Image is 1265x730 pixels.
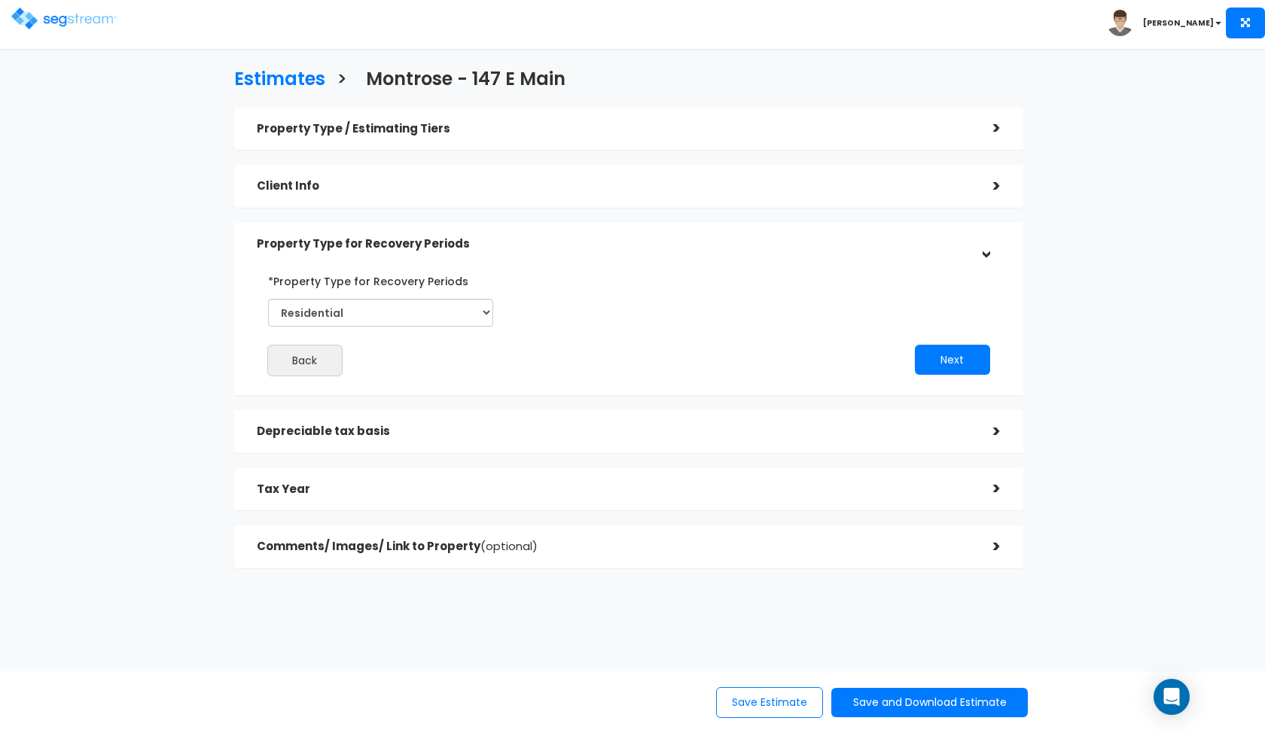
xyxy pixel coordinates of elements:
[1154,679,1190,715] div: Open Intercom Messenger
[971,117,1001,140] div: >
[971,420,1001,443] div: >
[337,69,347,93] h3: >
[257,238,971,251] h5: Property Type for Recovery Periods
[355,54,565,100] a: Montrose - 147 E Main
[480,538,538,554] span: (optional)
[1143,17,1214,29] b: [PERSON_NAME]
[971,477,1001,500] div: >
[257,123,971,135] h5: Property Type / Estimating Tiers
[716,687,823,718] button: Save Estimate
[268,269,468,289] label: *Property Type for Recovery Periods
[11,8,117,29] img: logo.png
[971,535,1001,558] div: >
[223,54,325,100] a: Estimates
[257,540,971,553] h5: Comments/ Images/ Link to Property
[1107,10,1133,36] img: avatar.png
[267,345,343,376] button: Back
[831,688,1028,717] button: Save and Download Estimate
[234,69,325,93] h3: Estimates
[257,180,971,193] h5: Client Info
[915,345,990,375] button: Next
[257,425,971,438] h5: Depreciable tax basis
[971,175,1001,198] div: >
[366,69,565,93] h3: Montrose - 147 E Main
[257,483,971,496] h5: Tax Year
[974,229,997,259] div: >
